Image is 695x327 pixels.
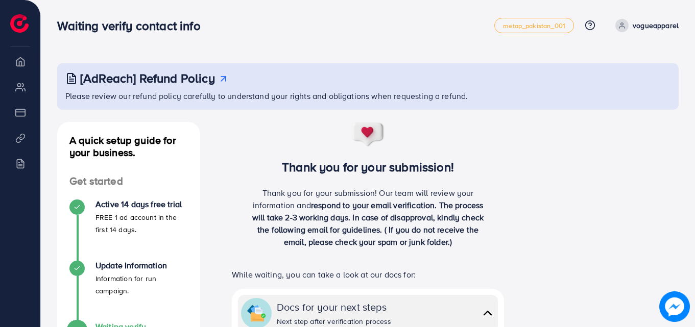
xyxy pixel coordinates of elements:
p: Thank you for your submission! Our team will review your information and [247,187,489,248]
p: While waiting, you can take a look at our docs for: [232,268,504,281]
li: Update Information [57,261,200,322]
p: vogueapparel [633,19,679,32]
a: metap_pakistan_001 [494,18,574,33]
a: vogueapparel [611,19,679,32]
img: logo [10,14,29,33]
span: respond to your email verification. The process will take 2-3 working days. In case of disapprova... [252,199,484,247]
p: Information for run campaign. [95,272,188,297]
img: image [659,291,690,322]
p: FREE 1 ad account in the first 14 days. [95,211,188,236]
h3: [AdReach] Refund Policy [80,71,215,86]
img: collapse [247,304,266,322]
span: metap_pakistan_001 [503,22,565,29]
h4: Active 14 days free trial [95,199,188,209]
div: Docs for your next steps [277,299,392,314]
li: Active 14 days free trial [57,199,200,261]
img: success [351,122,385,147]
img: collapse [481,306,495,320]
h4: Get started [57,175,200,188]
p: Please review our refund policy carefully to understand your rights and obligations when requesti... [65,90,673,102]
h3: Thank you for your submission! [217,160,519,174]
h4: Update Information [95,261,188,270]
h4: A quick setup guide for your business. [57,134,200,159]
div: Next step after verification process [277,316,392,326]
h3: Waiting verify contact info [57,18,208,33]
